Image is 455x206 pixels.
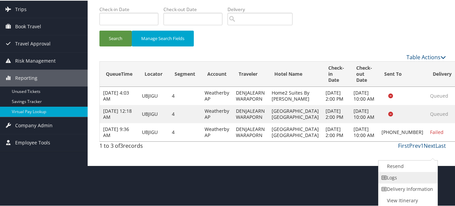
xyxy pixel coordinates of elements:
[350,86,378,104] td: [DATE] 10:00 AM
[139,104,169,123] td: UBJIGU
[201,104,233,123] td: Weatherby AP
[322,104,350,123] td: [DATE] 2:00 PM
[409,141,421,149] a: Prev
[398,141,409,149] a: First
[15,69,37,86] span: Reporting
[139,61,169,86] th: Locator: activate to sort column ascending
[350,104,378,123] td: [DATE] 10:00 AM
[201,86,233,104] td: Weatherby AP
[233,61,268,86] th: Traveler: activate to sort column ascending
[378,183,436,194] a: Delivery Information
[268,123,322,141] td: [GEOGRAPHIC_DATA] [GEOGRAPHIC_DATA]
[132,30,194,46] button: Manage Search Fields
[268,61,322,86] th: Hotel Name: activate to sort column descending
[378,171,436,183] a: Logs
[15,134,50,150] span: Employee Tools
[350,61,378,86] th: Check-out Date: activate to sort column ascending
[350,123,378,141] td: [DATE] 10:00 AM
[378,160,436,171] a: Resend
[169,123,201,141] td: 4
[201,123,233,141] td: Weatherby AP
[406,53,446,60] a: Table Actions
[233,123,268,141] td: DENJALEARN WARAPORN
[424,141,435,149] a: Next
[15,116,53,133] span: Company Admin
[227,5,298,12] label: Delivery
[169,104,201,123] td: 4
[100,61,139,86] th: QueueTime: activate to sort column ascending
[435,141,446,149] a: Last
[378,61,427,86] th: Sent To: activate to sort column ascending
[100,123,139,141] td: [DATE] 9:36 AM
[322,61,350,86] th: Check-in Date: activate to sort column ascending
[15,18,41,34] span: Book Travel
[430,128,444,135] span: Failed
[169,86,201,104] td: 4
[268,104,322,123] td: [GEOGRAPHIC_DATA] [GEOGRAPHIC_DATA]
[322,86,350,104] td: [DATE] 2:00 PM
[430,92,448,98] span: Queued
[378,194,436,206] a: View Itinerary
[120,141,123,149] span: 3
[233,86,268,104] td: DENJALEARN WARAPORN
[233,104,268,123] td: DENJALEARN WARAPORN
[421,141,424,149] a: 1
[139,123,169,141] td: UBJIGU
[163,5,227,12] label: Check-out Date
[99,5,163,12] label: Check-in Date
[100,104,139,123] td: [DATE] 12:18 AM
[99,141,179,152] div: 1 to 3 of records
[201,61,233,86] th: Account: activate to sort column ascending
[15,52,56,69] span: Risk Management
[99,30,132,46] button: Search
[378,123,427,141] td: [PHONE_NUMBER]
[139,86,169,104] td: UBJIGU
[169,61,201,86] th: Segment: activate to sort column ascending
[15,0,27,17] span: Trips
[430,110,448,116] span: Queued
[268,86,322,104] td: Home2 Suites By [PERSON_NAME]
[322,123,350,141] td: [DATE] 2:00 PM
[100,86,139,104] td: [DATE] 4:03 AM
[15,35,51,52] span: Travel Approval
